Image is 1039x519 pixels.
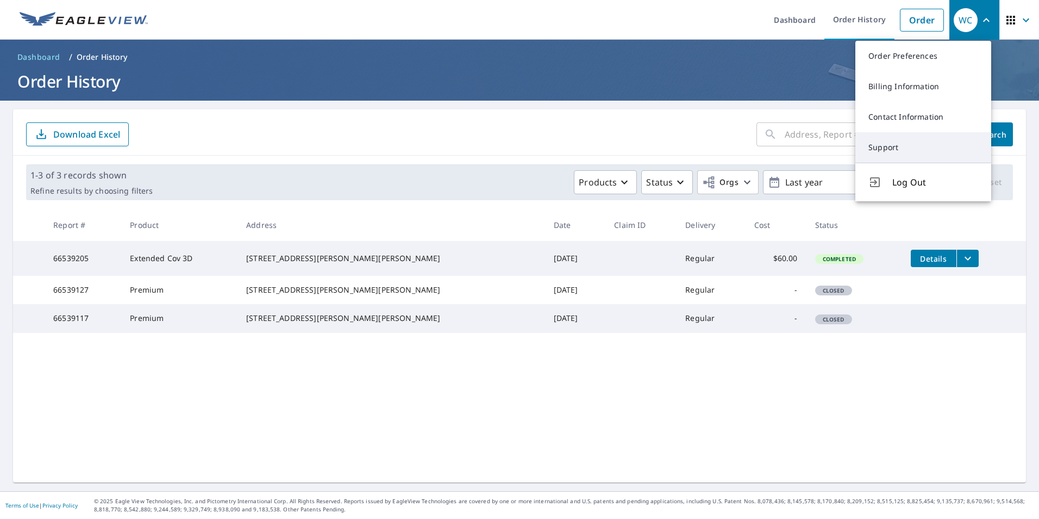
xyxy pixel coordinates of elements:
[816,255,862,263] span: Completed
[746,209,806,241] th: Cost
[13,48,1026,66] nav: breadcrumb
[121,276,237,304] td: Premium
[13,70,1026,92] h1: Order History
[94,497,1034,514] p: © 2025 Eagle View Technologies, Inc. and Pictometry International Corp. All Rights Reserved. Repo...
[545,304,606,332] td: [DATE]
[806,209,902,241] th: Status
[677,209,746,241] th: Delivery
[5,502,39,509] a: Terms of Use
[26,122,129,146] button: Download Excel
[785,119,965,150] input: Address, Report #, Claim ID, etc.
[121,304,237,332] td: Premium
[77,52,128,63] p: Order History
[641,170,693,194] button: Status
[702,176,738,189] span: Orgs
[545,276,606,304] td: [DATE]
[911,250,956,267] button: detailsBtn-66539205
[30,169,153,182] p: 1-3 of 3 records shown
[917,254,950,264] span: Details
[45,209,121,241] th: Report #
[855,163,991,201] button: Log Out
[855,132,991,163] a: Support
[20,12,148,28] img: EV Logo
[42,502,78,509] a: Privacy Policy
[646,176,673,189] p: Status
[246,253,536,264] div: [STREET_ADDRESS][PERSON_NAME][PERSON_NAME]
[121,209,237,241] th: Product
[237,209,544,241] th: Address
[545,209,606,241] th: Date
[13,48,65,66] a: Dashboard
[900,9,944,32] a: Order
[956,250,979,267] button: filesDropdownBtn-66539205
[954,8,978,32] div: WC
[121,241,237,276] td: Extended Cov 3D
[53,128,120,140] p: Download Excel
[246,313,536,324] div: [STREET_ADDRESS][PERSON_NAME][PERSON_NAME]
[579,176,617,189] p: Products
[982,129,1004,140] span: Search
[246,285,536,295] div: [STREET_ADDRESS][PERSON_NAME][PERSON_NAME]
[574,170,637,194] button: Products
[697,170,759,194] button: Orgs
[677,304,746,332] td: Regular
[816,287,851,294] span: Closed
[781,173,908,192] p: Last year
[69,51,72,64] li: /
[746,241,806,276] td: $60.00
[855,102,991,132] a: Contact Information
[855,71,991,102] a: Billing Information
[45,304,121,332] td: 66539117
[746,304,806,332] td: -
[763,170,926,194] button: Last year
[855,41,991,71] a: Order Preferences
[677,241,746,276] td: Regular
[45,276,121,304] td: 66539127
[30,186,153,196] p: Refine results by choosing filters
[892,176,978,189] span: Log Out
[605,209,677,241] th: Claim ID
[17,52,60,63] span: Dashboard
[746,276,806,304] td: -
[45,241,121,276] td: 66539205
[677,276,746,304] td: Regular
[545,241,606,276] td: [DATE]
[5,502,78,509] p: |
[816,316,851,323] span: Closed
[974,122,1013,146] button: Search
